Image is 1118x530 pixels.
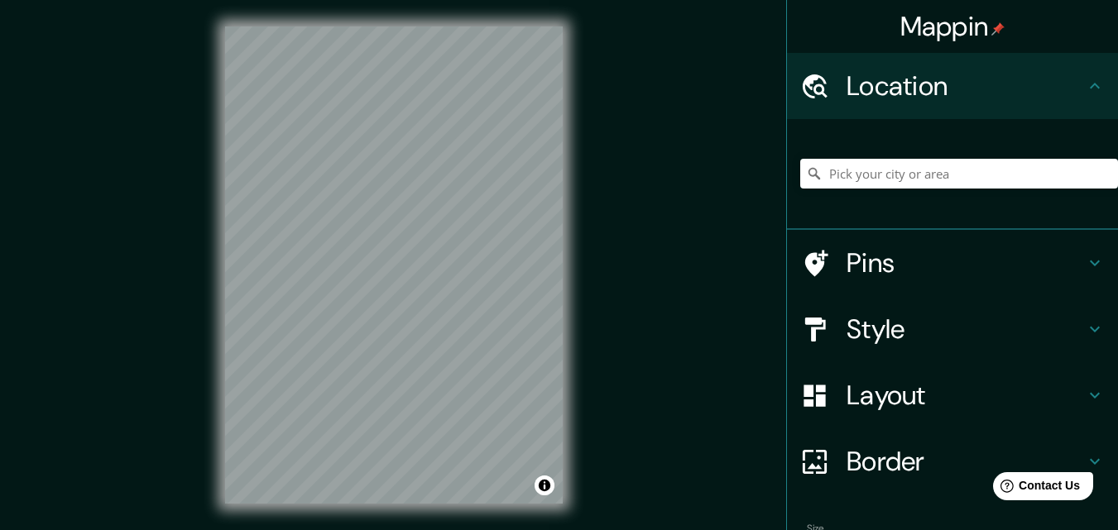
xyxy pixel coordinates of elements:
[787,53,1118,119] div: Location
[847,445,1085,478] h4: Border
[991,22,1005,36] img: pin-icon.png
[787,230,1118,296] div: Pins
[847,313,1085,346] h4: Style
[787,362,1118,428] div: Layout
[800,159,1118,189] input: Pick your city or area
[847,379,1085,412] h4: Layout
[847,69,1085,103] h4: Location
[971,466,1100,512] iframe: Help widget launcher
[900,10,1005,43] h4: Mappin
[847,246,1085,279] h4: Pins
[787,296,1118,362] div: Style
[787,428,1118,494] div: Border
[225,26,563,504] canvas: Map
[535,475,554,495] button: Toggle attribution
